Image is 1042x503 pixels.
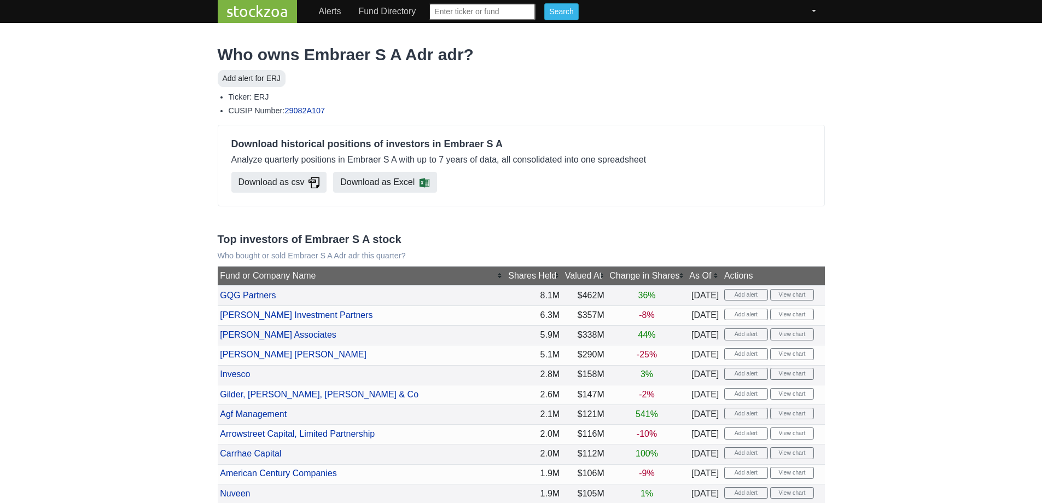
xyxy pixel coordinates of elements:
[220,291,276,300] a: GQG Partners
[505,444,562,464] td: 2.0M
[687,286,722,306] td: [DATE]
[220,269,503,282] div: Fund or Company Name
[220,449,281,458] a: Carrhae Capital
[505,405,562,425] td: 2.1M
[687,267,722,286] th: As Of: No sort applied, activate to apply an ascending sort
[562,444,607,464] td: $112M
[638,330,655,339] span: 44%
[562,326,607,345] td: $338M
[508,269,560,282] div: Shares Held
[505,326,562,345] td: 5.9M
[687,444,722,464] td: [DATE]
[770,447,814,459] a: View chart
[770,427,814,440] a: View chart
[770,368,814,380] a: View chart
[505,425,562,444] td: 2.0M
[218,70,286,87] button: Add alert for ERJ
[687,405,722,425] td: [DATE]
[724,447,768,459] button: Add alert
[721,267,824,286] th: Actions: No sort applied, sorting is disabled
[562,305,607,325] td: $357M
[505,267,562,286] th: Shares Held: No sort applied, activate to apply an ascending sort
[689,269,719,282] div: As Of
[220,390,418,399] a: Gilder, [PERSON_NAME], [PERSON_NAME] & Co
[724,408,768,420] button: Add alert
[770,348,814,360] a: View chart
[505,345,562,365] td: 5.1M
[218,251,825,261] p: Who bought or sold Embraer S A Adr adr this quarter?
[562,267,607,286] th: Valued At: No sort applied, activate to apply an ascending sort
[544,3,578,20] input: Search
[220,369,250,379] a: Invesco
[636,409,658,419] span: 541%
[218,45,825,65] h1: Who owns Embraer S A Adr adr?
[505,385,562,404] td: 2.6M
[218,233,825,246] h3: Top investors of Embraer S A stock
[637,429,657,438] span: -10%
[770,467,814,479] a: View chart
[770,487,814,499] a: View chart
[687,305,722,325] td: [DATE]
[333,172,437,193] a: Download as Excel
[231,138,811,151] h4: Download historical positions of investors in Embraer S A
[724,487,768,499] button: Add alert
[639,390,654,399] span: -2%
[607,267,687,286] th: Change in Shares: No sort applied, activate to apply an ascending sort
[220,489,250,498] a: Nuveen
[354,1,420,22] a: Fund Directory
[687,464,722,484] td: [DATE]
[770,309,814,321] a: View chart
[609,269,684,282] div: Change in Shares
[770,388,814,400] a: View chart
[308,177,319,188] img: Download consolidated filings csv
[687,425,722,444] td: [DATE]
[687,326,722,345] td: [DATE]
[505,365,562,385] td: 2.8M
[687,385,722,404] td: [DATE]
[315,1,346,22] a: Alerts
[638,291,655,300] span: 36%
[641,489,653,498] span: 1%
[229,91,825,102] li: Ticker: ERJ
[770,289,814,301] a: View chart
[724,427,768,440] button: Add alert
[637,350,657,359] span: -25%
[724,269,822,282] div: Actions
[231,172,327,193] a: Download as csv
[284,106,325,115] a: 29082A107
[220,310,372,320] a: [PERSON_NAME] Investment Partners
[562,365,607,385] td: $158M
[724,328,768,340] button: Add alert
[505,305,562,325] td: 6.3M
[562,405,607,425] td: $121M
[220,469,336,478] a: American Century Companies
[429,3,535,20] input: Enter ticker or fund
[724,388,768,400] button: Add alert
[419,177,430,188] img: Download consolidated filings xlsx
[724,348,768,360] button: Add alert
[562,385,607,404] td: $147M
[639,310,654,320] span: -8%
[562,345,607,365] td: $290M
[505,286,562,306] td: 8.1M
[229,105,825,116] li: CUSIP Number:
[220,409,287,419] a: Agf Management
[724,467,768,479] button: Add alert
[565,269,604,282] div: Valued At
[636,449,658,458] span: 100%
[724,309,768,321] button: Add alert
[220,350,366,359] a: [PERSON_NAME] [PERSON_NAME]
[562,286,607,306] td: $462M
[220,429,375,438] a: Arrowstreet Capital, Limited Partnership
[724,289,768,301] button: Add alert
[641,369,653,379] span: 3%
[687,345,722,365] td: [DATE]
[639,469,654,478] span: -9%
[231,153,811,166] p: Analyze quarterly positions in Embraer S A with up to 7 years of data, all consolidated into one ...
[770,408,814,420] a: View chart
[724,368,768,380] button: Add alert
[505,464,562,484] td: 1.9M
[770,328,814,340] a: View chart
[220,330,336,339] a: [PERSON_NAME] Associates
[687,365,722,385] td: [DATE]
